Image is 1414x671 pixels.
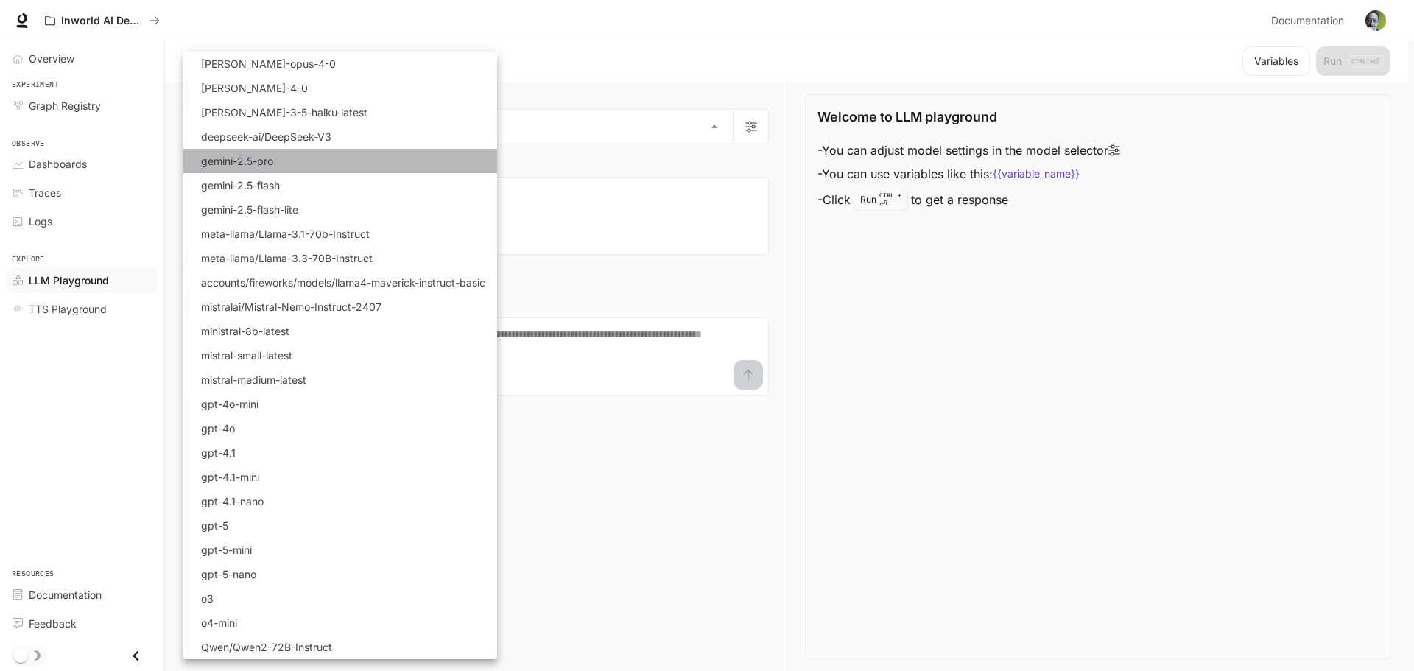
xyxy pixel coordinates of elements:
p: mistral-medium-latest [201,372,306,387]
p: deepseek-ai/DeepSeek-V3 [201,129,331,144]
p: Qwen/Qwen2-72B-Instruct [201,639,332,655]
p: gpt-4.1-nano [201,493,264,509]
p: meta-llama/Llama-3.3-70B-Instruct [201,250,373,266]
p: gpt-5 [201,518,228,533]
p: gpt-4.1 [201,445,236,460]
p: gpt-4o [201,421,235,436]
p: gpt-5-nano [201,566,256,582]
p: mistralai/Mistral-Nemo-Instruct-2407 [201,299,381,315]
p: [PERSON_NAME]-3-5-haiku-latest [201,105,367,120]
p: [PERSON_NAME]-opus-4-0 [201,56,336,71]
p: mistral-small-latest [201,348,292,363]
p: gemini-2.5-pro [201,153,273,169]
p: gpt-4.1-mini [201,469,259,485]
p: o4-mini [201,615,237,630]
p: ministral-8b-latest [201,323,289,339]
p: o3 [201,591,214,606]
p: meta-llama/Llama-3.1-70b-Instruct [201,226,370,242]
p: gemini-2.5-flash [201,178,280,193]
p: gpt-5-mini [201,542,252,558]
p: gemini-2.5-flash-lite [201,202,298,217]
p: [PERSON_NAME]-4-0 [201,80,308,96]
p: gpt-4o-mini [201,396,258,412]
p: accounts/fireworks/models/llama4-maverick-instruct-basic [201,275,485,290]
